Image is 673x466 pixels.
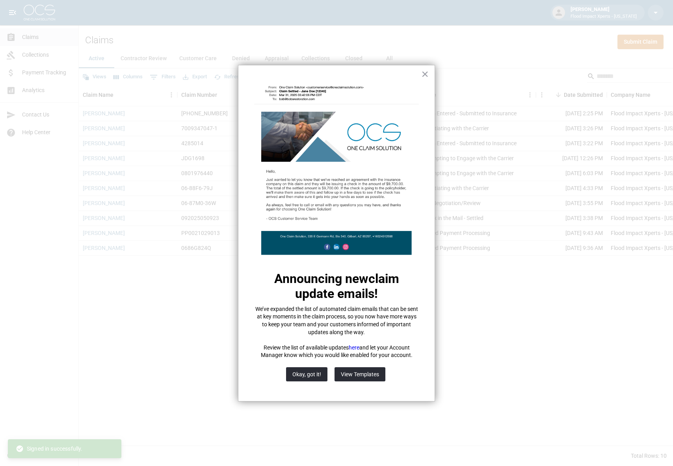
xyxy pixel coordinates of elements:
[295,271,402,301] strong: claim update emails
[286,367,327,381] button: Okay, got it!
[264,344,349,351] span: Review the list of available updates
[374,286,378,301] span: !
[254,305,419,336] p: We’ve expanded the list of automated claim emails that can be sent at key moments in the claim pr...
[274,271,368,286] span: Announcing new
[349,344,359,351] a: here
[335,367,385,381] button: View Templates
[421,68,429,80] button: Close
